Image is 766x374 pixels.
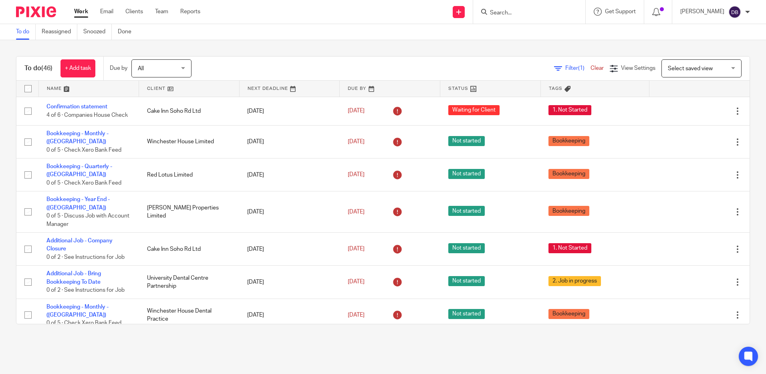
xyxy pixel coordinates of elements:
[46,271,101,285] a: Additional Job - Bring Bookkeeping To Date
[239,233,340,266] td: [DATE]
[668,66,713,71] span: Select saved view
[83,24,112,40] a: Snoozed
[46,254,125,260] span: 0 of 2 · See Instructions for Job
[448,136,485,146] span: Not started
[448,309,485,319] span: Not started
[139,125,240,158] td: Winchester House Limited
[139,159,240,191] td: Red Lotus Limited
[578,65,585,71] span: (1)
[348,209,365,215] span: [DATE]
[118,24,137,40] a: Done
[46,304,109,318] a: Bookkeeping - Monthly - ([GEOGRAPHIC_DATA])
[448,206,485,216] span: Not started
[548,276,601,286] span: 2. Job in progress
[239,299,340,331] td: [DATE]
[46,238,113,252] a: Additional Job - Company Closure
[239,159,340,191] td: [DATE]
[565,65,591,71] span: Filter
[60,59,95,77] a: + Add task
[605,9,636,14] span: Get Support
[548,243,591,253] span: 1. Not Started
[41,65,52,71] span: (46)
[46,131,109,144] a: Bookkeeping - Monthly - ([GEOGRAPHIC_DATA])
[448,105,500,115] span: Waiting for Client
[46,320,121,326] span: 0 of 5 · Check Xero Bank Feed
[489,10,561,17] input: Search
[348,172,365,178] span: [DATE]
[46,287,125,293] span: 0 of 2 · See Instructions for Job
[155,8,168,16] a: Team
[46,197,110,210] a: Bookkeeping - Year End - ([GEOGRAPHIC_DATA])
[16,24,36,40] a: To do
[548,169,589,179] span: Bookkeeping
[46,164,112,177] a: Bookkeeping - Quarterly - ([GEOGRAPHIC_DATA])
[100,8,113,16] a: Email
[24,64,52,73] h1: To do
[110,64,127,72] p: Due by
[239,97,340,125] td: [DATE]
[348,139,365,144] span: [DATE]
[239,191,340,233] td: [DATE]
[180,8,200,16] a: Reports
[139,97,240,125] td: Cake Inn Soho Rd Ltd
[448,276,485,286] span: Not started
[549,86,562,91] span: Tags
[139,191,240,233] td: [PERSON_NAME] Properties Limited
[548,206,589,216] span: Bookkeeping
[46,104,107,110] a: Confirmation statement
[16,6,56,17] img: Pixie
[348,246,365,252] span: [DATE]
[548,105,591,115] span: 1. Not Started
[139,299,240,331] td: Winchester House Dental Practice
[591,65,604,71] a: Clear
[548,309,589,319] span: Bookkeeping
[621,65,655,71] span: View Settings
[348,108,365,114] span: [DATE]
[239,125,340,158] td: [DATE]
[680,8,724,16] p: [PERSON_NAME]
[139,233,240,266] td: Cake Inn Soho Rd Ltd
[239,266,340,299] td: [DATE]
[42,24,77,40] a: Reassigned
[448,243,485,253] span: Not started
[548,136,589,146] span: Bookkeeping
[125,8,143,16] a: Clients
[46,147,121,153] span: 0 of 5 · Check Xero Bank Feed
[74,8,88,16] a: Work
[138,66,144,71] span: All
[728,6,741,18] img: svg%3E
[46,112,128,118] span: 4 of 6 · Companies House Check
[46,180,121,186] span: 0 of 5 · Check Xero Bank Feed
[348,312,365,318] span: [DATE]
[448,169,485,179] span: Not started
[348,279,365,285] span: [DATE]
[46,213,129,227] span: 0 of 5 · Discuss Job with Account Manager
[139,266,240,299] td: University Dental Centre Partnership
